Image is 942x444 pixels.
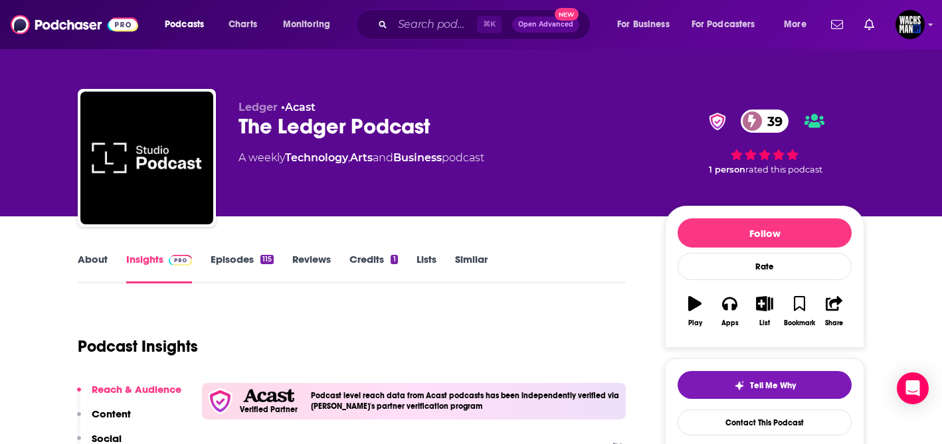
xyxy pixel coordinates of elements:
[211,253,274,283] a: Episodes115
[126,253,192,283] a: InsightsPodchaser Pro
[518,21,573,28] span: Open Advanced
[897,372,929,404] div: Open Intercom Messenger
[617,15,670,34] span: For Business
[283,15,330,34] span: Monitoring
[826,13,848,36] a: Show notifications dropdown
[817,287,852,335] button: Share
[348,151,350,164] span: ,
[229,15,257,34] span: Charts
[692,15,755,34] span: For Podcasters
[417,253,436,283] a: Lists
[260,255,274,264] div: 115
[285,101,316,113] a: Acast
[859,13,880,36] a: Show notifications dropdown
[688,319,702,327] div: Play
[665,101,864,183] div: verified Badge39 1 personrated this podcast
[754,110,789,133] span: 39
[391,255,397,264] div: 1
[169,255,192,265] img: Podchaser Pro
[292,253,331,283] a: Reviews
[512,17,579,33] button: Open AdvancedNew
[80,92,213,224] img: The Ledger Podcast
[455,253,488,283] a: Similar
[678,287,712,335] button: Play
[895,10,925,39] span: Logged in as WachsmanNY
[349,253,397,283] a: Credits1
[678,409,852,435] a: Contact This Podcast
[281,101,316,113] span: •
[709,165,745,175] span: 1 person
[895,10,925,39] img: User Profile
[77,407,131,432] button: Content
[11,12,138,37] img: Podchaser - Follow, Share and Rate Podcasts
[745,165,822,175] span: rated this podcast
[393,151,442,164] a: Business
[608,14,686,35] button: open menu
[220,14,265,35] a: Charts
[678,371,852,399] button: tell me why sparkleTell Me Why
[393,14,477,35] input: Search podcasts, credits, & more...
[705,113,730,130] img: verified Badge
[721,319,739,327] div: Apps
[747,287,782,335] button: List
[92,383,181,396] p: Reach & Audience
[311,391,620,411] h4: Podcast level reach data from Acast podcasts has been independently verified via [PERSON_NAME]'s ...
[712,287,747,335] button: Apps
[784,319,815,327] div: Bookmark
[825,319,843,327] div: Share
[238,150,484,166] div: A weekly podcast
[555,8,579,21] span: New
[155,14,221,35] button: open menu
[373,151,393,164] span: and
[369,9,603,40] div: Search podcasts, credits, & more...
[274,14,347,35] button: open menu
[240,406,298,413] h5: Verified Partner
[759,319,770,327] div: List
[895,10,925,39] button: Show profile menu
[78,336,198,356] h1: Podcast Insights
[678,218,852,248] button: Follow
[165,15,204,34] span: Podcasts
[285,151,348,164] a: Technology
[782,287,816,335] button: Bookmark
[350,151,373,164] a: Arts
[750,380,796,391] span: Tell Me Why
[78,253,108,283] a: About
[775,14,823,35] button: open menu
[683,14,775,35] button: open menu
[92,407,131,420] p: Content
[77,383,181,407] button: Reach & Audience
[741,110,789,133] a: 39
[477,16,502,33] span: ⌘ K
[784,15,806,34] span: More
[207,388,233,414] img: verfied icon
[243,389,294,403] img: Acast
[238,101,278,113] span: Ledger
[678,253,852,280] div: Rate
[734,380,745,391] img: tell me why sparkle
